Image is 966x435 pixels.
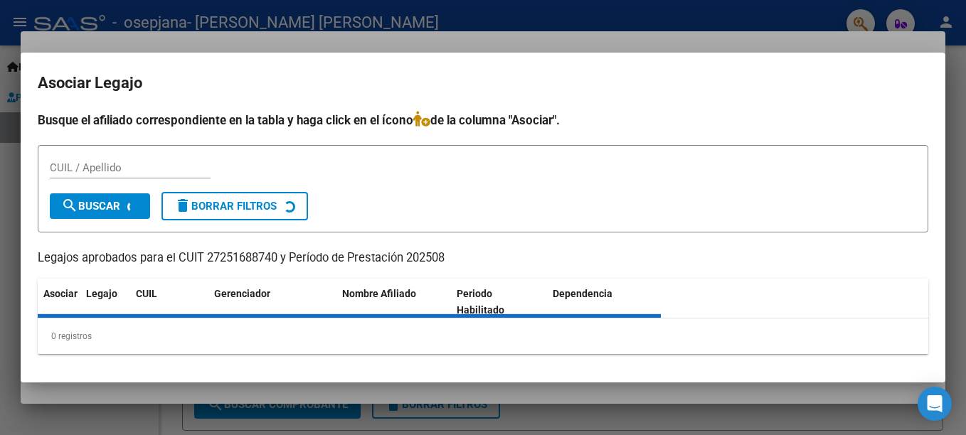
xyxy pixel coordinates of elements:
h4: Busque el afiliado correspondiente en la tabla y haga click en el ícono de la columna "Asociar". [38,111,928,129]
div: Open Intercom Messenger [918,387,952,421]
button: Buscar [50,193,150,219]
mat-icon: search [61,197,78,214]
span: Borrar Filtros [174,200,277,213]
datatable-header-cell: Gerenciador [208,279,336,326]
h2: Asociar Legajo [38,70,928,97]
div: 0 registros [38,318,928,354]
span: Gerenciador [214,288,270,299]
span: Legajo [86,288,117,299]
datatable-header-cell: Dependencia [547,279,662,326]
datatable-header-cell: Legajo [80,279,130,326]
span: Buscar [61,200,120,213]
datatable-header-cell: Nombre Afiliado [336,279,451,326]
span: Dependencia [553,288,612,299]
span: CUIL [136,288,157,299]
span: Nombre Afiliado [342,288,416,299]
datatable-header-cell: CUIL [130,279,208,326]
mat-icon: delete [174,197,191,214]
datatable-header-cell: Asociar [38,279,80,326]
p: Legajos aprobados para el CUIT 27251688740 y Período de Prestación 202508 [38,249,928,267]
datatable-header-cell: Periodo Habilitado [451,279,547,326]
span: Asociar [43,288,78,299]
span: Periodo Habilitado [457,288,504,316]
button: Borrar Filtros [161,192,308,220]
